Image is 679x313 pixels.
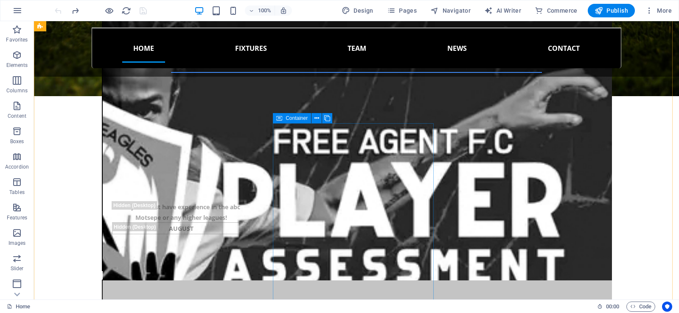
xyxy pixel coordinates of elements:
button: Design [338,4,377,17]
p: Boxes [10,138,24,145]
span: Pages [387,6,417,15]
p: Accordion [5,163,29,170]
span: : [612,303,613,310]
p: Images [8,240,26,247]
button: Pages [384,4,420,17]
span: Navigator [430,6,471,15]
button: redo [70,6,80,16]
button: More [642,4,675,17]
i: Reload page [121,6,131,16]
button: reload [121,6,131,16]
span: Commerce [535,6,578,15]
a: Click to cancel selection. Double-click to open Pages [7,302,30,312]
button: Commerce [531,4,581,17]
i: On resize automatically adjust zoom level to fit chosen device. [280,7,287,14]
button: Usercentrics [662,302,672,312]
button: Publish [588,4,635,17]
p: Favorites [6,36,28,43]
span: Publish [595,6,628,15]
span: Code [630,302,651,312]
p: Slider [11,265,24,272]
span: Design [342,6,373,15]
div: Design (Ctrl+Alt+Y) [338,4,377,17]
button: Click here to leave preview mode and continue editing [104,6,114,16]
h6: Session time [597,302,620,312]
button: Code [626,302,655,312]
span: More [645,6,672,15]
p: Features [7,214,27,221]
p: Tables [9,189,25,196]
span: AI Writer [484,6,521,15]
button: AI Writer [481,4,525,17]
p: Content [8,113,26,119]
button: 100% [245,6,275,16]
h6: 100% [258,6,271,16]
p: Columns [6,87,28,94]
button: Navigator [427,4,474,17]
i: Redo: Paste (Ctrl+Y, ⌘+Y) [70,6,80,16]
span: Container [286,116,308,121]
span: 00 00 [606,302,619,312]
p: Elements [6,62,28,69]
